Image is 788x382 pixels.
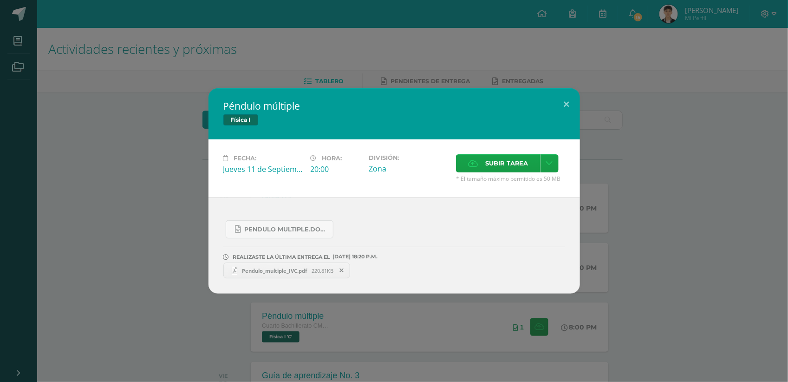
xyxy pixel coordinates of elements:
[234,155,257,162] span: Fecha:
[369,164,449,174] div: Zona
[331,257,378,257] span: [DATE] 18:20 P.M.
[334,265,350,276] span: Remover entrega
[485,155,528,172] span: Subir tarea
[223,263,351,278] a: Pendulo_multiple_IVC.pdf 220.81KB
[369,154,449,161] label: División:
[223,114,258,125] span: Física I
[223,164,303,174] div: Jueves 11 de Septiembre
[223,99,565,112] h2: Péndulo múltiple
[322,155,342,162] span: Hora:
[226,220,333,238] a: Pendulo multiple.docx
[245,226,328,233] span: Pendulo multiple.docx
[233,254,331,260] span: REALIZASTE LA ÚLTIMA ENTREGA EL
[312,267,333,274] span: 220.81KB
[456,175,565,183] span: * El tamaño máximo permitido es 50 MB
[237,267,312,274] span: Pendulo_multiple_IVC.pdf
[554,88,580,120] button: Close (Esc)
[311,164,361,174] div: 20:00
